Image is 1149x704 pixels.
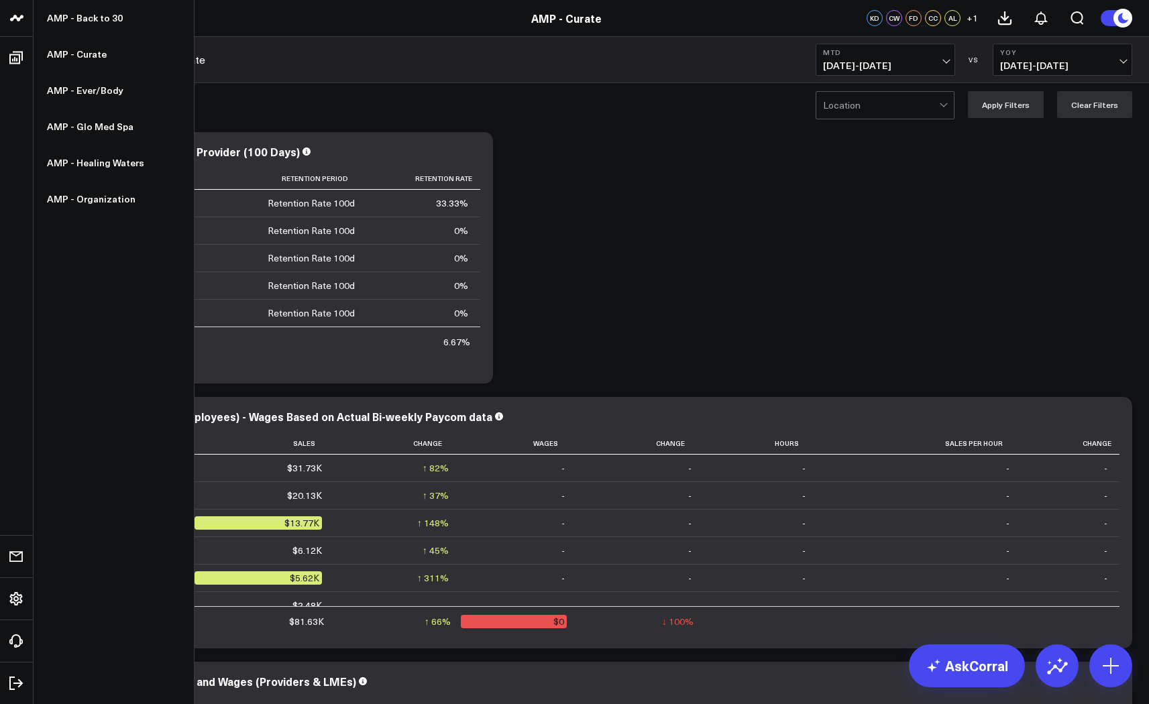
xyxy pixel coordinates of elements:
[1000,48,1125,56] b: YoY
[1022,432,1119,455] th: Change
[423,489,449,502] div: ↑ 37%
[993,44,1132,76] button: YoY[DATE]-[DATE]
[195,571,322,585] div: $5.62K
[195,432,334,455] th: Sales
[1104,571,1107,585] div: -
[417,571,449,585] div: ↑ 311%
[268,306,355,320] div: Retention Rate 100d
[802,516,806,530] div: -
[34,36,194,72] a: AMP - Curate
[886,10,902,26] div: CW
[367,168,480,190] th: Retention Rate
[1006,516,1009,530] div: -
[287,461,322,475] div: $31.73K
[425,615,451,628] div: ↑ 66%
[423,461,449,475] div: ↑ 82%
[287,489,322,502] div: $20.13K
[688,461,692,475] div: -
[1006,489,1009,502] div: -
[34,109,194,145] a: AMP - Glo Med Spa
[34,72,194,109] a: AMP - Ever/Body
[818,432,1021,455] th: Sales Per Hour
[823,48,948,56] b: MTD
[909,644,1025,687] a: AskCorral
[268,279,355,292] div: Retention Rate 100d
[704,432,818,455] th: Hours
[454,251,468,265] div: 0%
[292,544,322,557] div: $6.12K
[823,60,948,71] span: [DATE] - [DATE]
[816,44,955,76] button: MTD[DATE]-[DATE]
[268,196,355,210] div: Retention Rate 100d
[944,10,961,26] div: AL
[867,10,883,26] div: KD
[561,544,565,557] div: -
[531,11,602,25] a: AMP - Curate
[1104,544,1107,557] div: -
[802,599,806,612] div: -
[967,13,978,23] span: + 1
[461,615,567,628] div: $0
[423,544,449,557] div: ↑ 45%
[1104,599,1107,612] div: -
[662,615,694,628] div: ↓ 100%
[34,145,194,181] a: AMP - Healing Waters
[688,544,692,557] div: -
[334,432,461,455] th: Change
[968,91,1044,118] button: Apply Filters
[561,516,565,530] div: -
[802,461,806,475] div: -
[1057,91,1132,118] button: Clear Filters
[454,306,468,320] div: 0%
[962,56,986,64] div: VS
[802,544,806,557] div: -
[577,432,704,455] th: Change
[417,516,449,530] div: ↑ 148%
[60,409,492,424] div: Provider Summary (All Employees) - Wages Based on Actual Bi-weekly Paycom data
[688,489,692,502] div: -
[292,599,322,612] div: $2.48K
[561,489,565,502] div: -
[1006,599,1009,612] div: -
[461,432,577,455] th: Wages
[34,181,194,217] a: AMP - Organization
[60,674,356,689] div: Provider Utilization, Sales and Wages (Providers & LMEs)
[443,335,470,349] div: 6.67%
[436,196,468,210] div: 33.33%
[1006,544,1009,557] div: -
[445,599,449,612] div: -
[1104,516,1107,530] div: -
[802,489,806,502] div: -
[964,10,980,26] button: +1
[1000,60,1125,71] span: [DATE] - [DATE]
[925,10,941,26] div: CC
[561,599,565,612] div: -
[688,571,692,585] div: -
[1104,489,1107,502] div: -
[454,279,468,292] div: 0%
[1104,461,1107,475] div: -
[195,168,367,190] th: Retention Period
[268,251,355,265] div: Retention Rate 100d
[454,224,468,237] div: 0%
[802,571,806,585] div: -
[268,224,355,237] div: Retention Rate 100d
[906,10,922,26] div: FD
[1006,461,1009,475] div: -
[289,615,324,628] div: $81.63K
[688,516,692,530] div: -
[561,571,565,585] div: -
[195,516,322,530] div: $13.77K
[1006,571,1009,585] div: -
[561,461,565,475] div: -
[688,599,692,612] div: -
